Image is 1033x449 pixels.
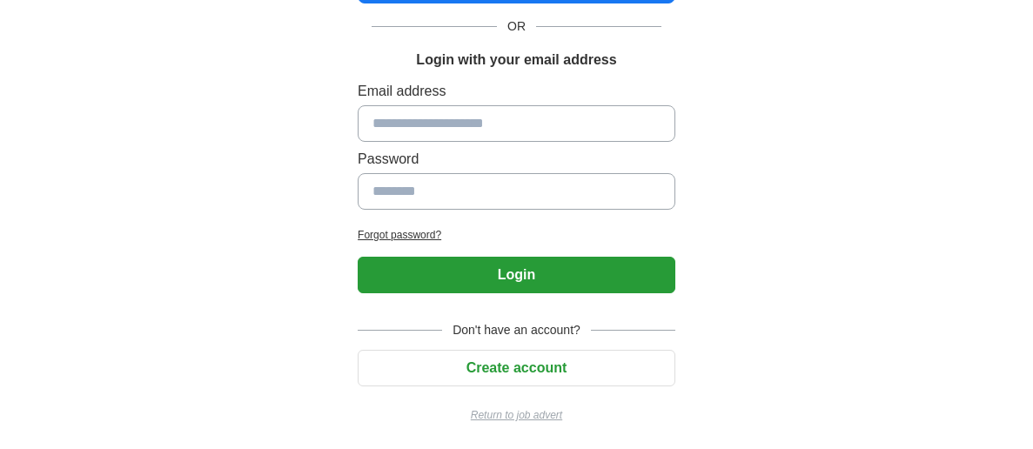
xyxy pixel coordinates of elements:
[358,227,675,243] a: Forgot password?
[358,257,675,293] button: Login
[358,407,675,423] a: Return to job advert
[358,81,675,102] label: Email address
[358,149,675,170] label: Password
[442,321,591,339] span: Don't have an account?
[358,360,675,375] a: Create account
[497,17,536,36] span: OR
[416,50,616,70] h1: Login with your email address
[358,350,675,386] button: Create account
